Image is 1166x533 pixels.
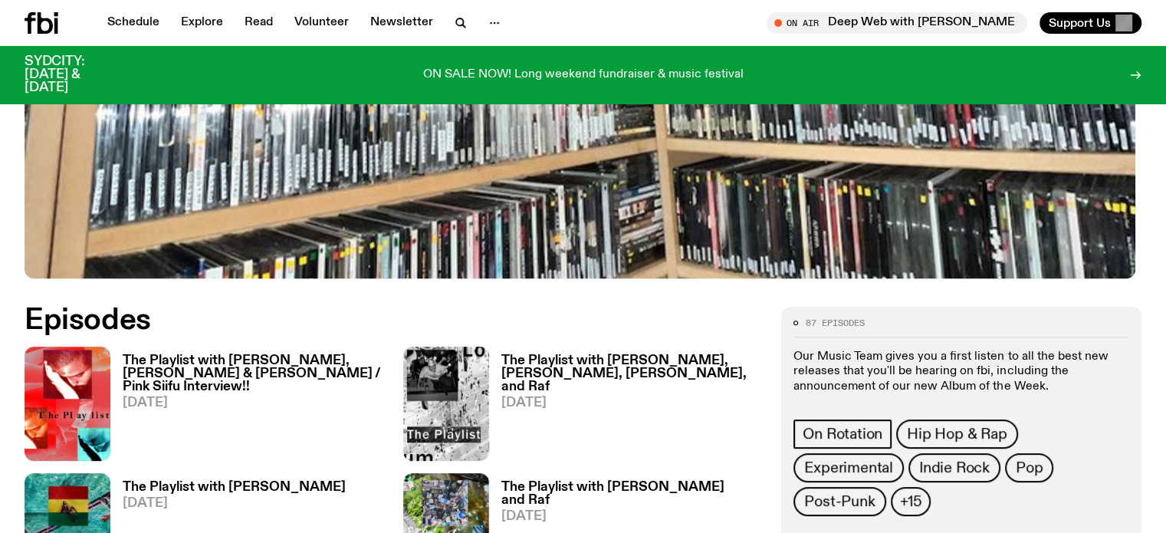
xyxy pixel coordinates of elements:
[1005,453,1053,482] a: Pop
[235,12,282,34] a: Read
[793,350,1129,394] p: Our Music Team gives you a first listen to all the best new releases that you'll be hearing on fb...
[172,12,232,34] a: Explore
[907,426,1007,443] span: Hip Hop & Rap
[285,12,358,34] a: Volunteer
[804,493,875,510] span: Post-Punk
[804,459,893,476] span: Experimental
[1049,16,1111,30] span: Support Us
[767,12,1027,34] button: On AirDeep Web with [PERSON_NAME]
[123,354,385,393] h3: The Playlist with [PERSON_NAME], [PERSON_NAME] & [PERSON_NAME] / Pink Siifu Interview!!
[123,396,385,410] span: [DATE]
[793,419,892,449] a: On Rotation
[25,55,123,94] h3: SYDCITY: [DATE] & [DATE]
[25,347,110,461] img: The cover image for this episode of The Playlist, featuring the title of the show as well as the ...
[501,510,764,523] span: [DATE]
[489,354,764,461] a: The Playlist with [PERSON_NAME], [PERSON_NAME], [PERSON_NAME], and Raf[DATE]
[891,487,931,516] button: +15
[900,493,921,510] span: +15
[806,319,865,327] span: 87 episodes
[793,487,885,516] a: Post-Punk
[908,453,1000,482] a: Indie Rock
[501,354,764,393] h3: The Playlist with [PERSON_NAME], [PERSON_NAME], [PERSON_NAME], and Raf
[25,307,763,334] h2: Episodes
[803,426,882,443] span: On Rotation
[1040,12,1141,34] button: Support Us
[919,459,990,476] span: Indie Rock
[423,68,744,82] p: ON SALE NOW! Long weekend fundraiser & music festival
[896,419,1017,449] a: Hip Hop & Rap
[361,12,442,34] a: Newsletter
[1016,459,1043,476] span: Pop
[110,354,385,461] a: The Playlist with [PERSON_NAME], [PERSON_NAME] & [PERSON_NAME] / Pink Siifu Interview!![DATE]
[98,12,169,34] a: Schedule
[123,497,346,510] span: [DATE]
[793,453,904,482] a: Experimental
[501,481,764,507] h3: The Playlist with [PERSON_NAME] and Raf
[123,481,346,494] h3: The Playlist with [PERSON_NAME]
[501,396,764,410] span: [DATE]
